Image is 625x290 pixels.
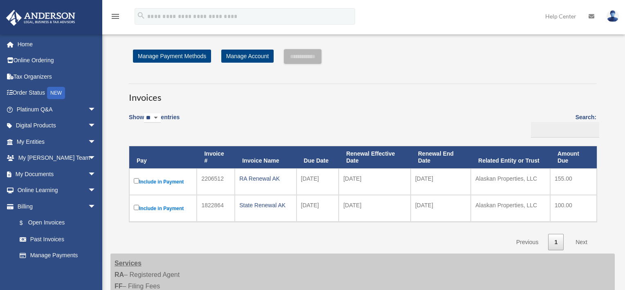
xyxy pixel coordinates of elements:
a: Previous [510,234,544,251]
a: Order StatusNEW [6,85,108,102]
th: Renewal End Date: activate to sort column ascending [411,146,471,168]
a: Manage Payment Methods [133,50,211,63]
span: arrow_drop_down [88,198,104,215]
span: arrow_drop_down [88,150,104,167]
div: State Renewal AK [239,199,292,211]
th: Renewal Effective Date: activate to sort column ascending [339,146,411,168]
td: 155.00 [550,168,597,195]
a: My Entitiesarrow_drop_down [6,134,108,150]
a: menu [110,14,120,21]
td: 2206512 [197,168,235,195]
input: Include in Payment [134,178,139,184]
span: arrow_drop_down [88,101,104,118]
td: [DATE] [339,195,411,222]
span: arrow_drop_down [88,182,104,199]
th: Due Date: activate to sort column ascending [297,146,339,168]
a: Next [569,234,594,251]
td: [DATE] [339,168,411,195]
a: Online Ordering [6,52,108,69]
a: Online Learningarrow_drop_down [6,182,108,199]
h3: Invoices [129,84,596,104]
td: [DATE] [297,168,339,195]
a: Home [6,36,108,52]
label: Show entries [129,112,180,131]
input: Include in Payment [134,205,139,210]
img: Anderson Advisors Platinum Portal [4,10,78,26]
a: Digital Productsarrow_drop_down [6,118,108,134]
span: $ [24,218,28,228]
a: My [PERSON_NAME] Teamarrow_drop_down [6,150,108,166]
td: Alaskan Properties, LLC [471,195,550,222]
input: Search: [531,122,599,138]
th: Pay: activate to sort column descending [129,146,197,168]
div: NEW [47,87,65,99]
th: Related Entity or Trust: activate to sort column ascending [471,146,550,168]
a: 1 [548,234,564,251]
th: Invoice #: activate to sort column ascending [197,146,235,168]
td: [DATE] [297,195,339,222]
a: Manage Payments [11,247,104,264]
a: Platinum Q&Aarrow_drop_down [6,101,108,118]
label: Include in Payment [134,177,192,187]
th: Invoice Name: activate to sort column ascending [235,146,296,168]
label: Include in Payment [134,203,192,213]
strong: FF [115,283,123,290]
span: arrow_drop_down [88,166,104,183]
a: Past Invoices [11,231,104,247]
th: Amount Due: activate to sort column ascending [550,146,597,168]
a: Manage Account [221,50,274,63]
td: 100.00 [550,195,597,222]
i: search [137,11,146,20]
div: RA Renewal AK [239,173,292,184]
strong: Services [115,260,142,267]
td: 1822864 [197,195,235,222]
span: arrow_drop_down [88,134,104,150]
a: $Open Invoices [11,215,100,231]
td: [DATE] [411,168,471,195]
select: Showentries [144,113,161,123]
strong: RA [115,271,124,278]
a: Billingarrow_drop_down [6,198,104,215]
span: arrow_drop_down [88,118,104,134]
a: Tax Organizers [6,68,108,85]
a: My Documentsarrow_drop_down [6,166,108,182]
img: User Pic [607,10,619,22]
i: menu [110,11,120,21]
td: [DATE] [411,195,471,222]
label: Search: [528,112,596,138]
td: Alaskan Properties, LLC [471,168,550,195]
